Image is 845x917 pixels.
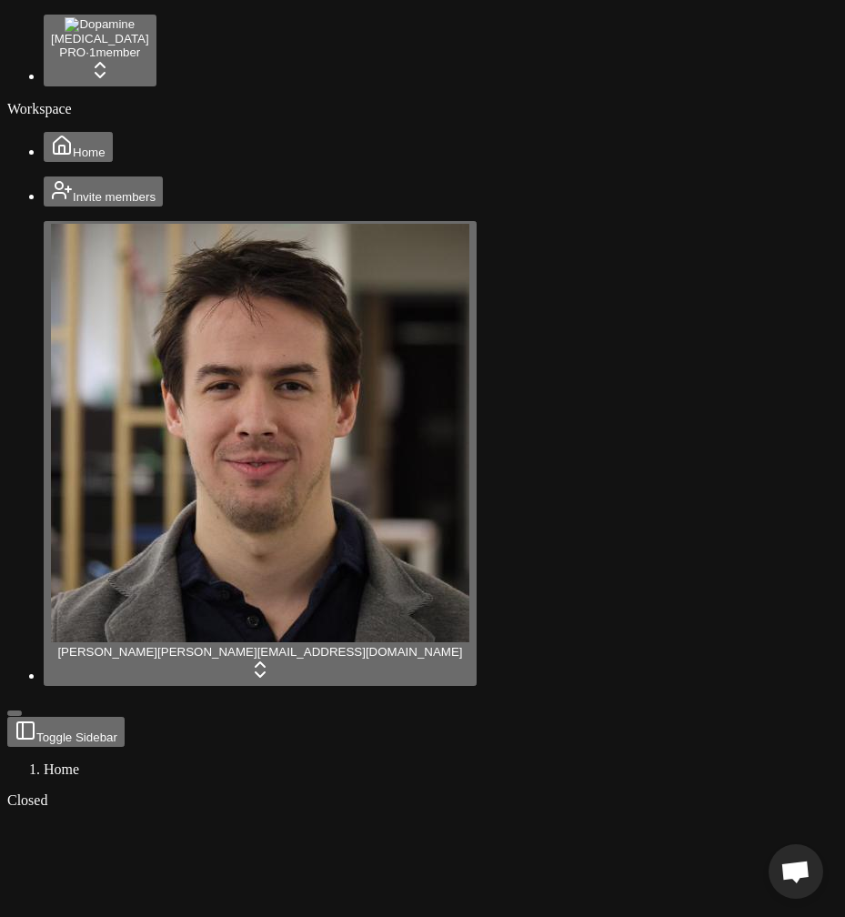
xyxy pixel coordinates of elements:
[44,144,113,159] a: Home
[44,188,163,204] a: Invite members
[7,792,47,808] span: Closed
[51,224,469,642] img: Jonathan Beurel
[7,101,838,117] div: Workspace
[44,221,477,686] button: Jonathan Beurel[PERSON_NAME][PERSON_NAME][EMAIL_ADDRESS][DOMAIN_NAME]
[7,710,22,716] button: Toggle Sidebar
[51,32,149,45] div: [MEDICAL_DATA]
[73,190,156,204] span: Invite members
[157,645,463,659] span: [PERSON_NAME][EMAIL_ADDRESS][DOMAIN_NAME]
[44,132,113,162] button: Home
[769,844,823,899] div: Open chat
[51,45,149,59] div: PRO · 1 member
[7,717,125,747] button: Toggle Sidebar
[57,645,157,659] span: [PERSON_NAME]
[7,761,838,778] nav: breadcrumb
[65,17,135,32] img: Dopamine
[44,176,163,207] button: Invite members
[36,731,117,744] span: Toggle Sidebar
[73,146,106,159] span: Home
[44,15,156,86] button: Dopamine[MEDICAL_DATA]PRO·1member
[44,761,79,777] span: Home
